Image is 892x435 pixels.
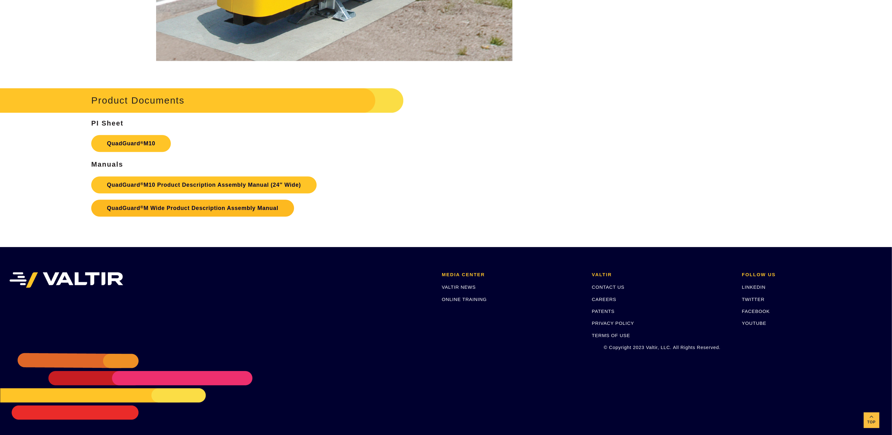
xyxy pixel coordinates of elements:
[864,419,879,426] span: Top
[592,284,625,290] a: CONTACT US
[742,284,766,290] a: LINKEDIN
[91,200,294,217] a: QuadGuard®M Wide Product Description Assembly Manual
[91,176,317,193] a: QuadGuard®M10 Product Description Assembly Manual (24″ Wide)
[864,412,879,428] a: Top
[442,272,583,277] h2: MEDIA CENTER
[140,205,144,209] sup: ®
[592,344,733,351] p: © Copyright 2023 Valtir, LLC. All Rights Reserved.
[742,320,766,326] a: YOUTUBE
[91,119,124,127] strong: PI Sheet
[91,160,123,168] strong: Manuals
[442,284,476,290] a: VALTIR NEWS
[592,297,616,302] a: CAREERS
[140,181,144,186] sup: ®
[9,272,123,288] img: VALTIR
[742,297,764,302] a: TWITTER
[442,297,487,302] a: ONLINE TRAINING
[592,333,630,338] a: TERMS OF USE
[592,272,733,277] h2: VALTIR
[742,272,883,277] h2: FOLLOW US
[91,135,171,152] a: QuadGuard®M10
[140,140,144,145] sup: ®
[592,320,634,326] a: PRIVACY POLICY
[592,309,615,314] a: PATENTS
[742,309,770,314] a: FACEBOOK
